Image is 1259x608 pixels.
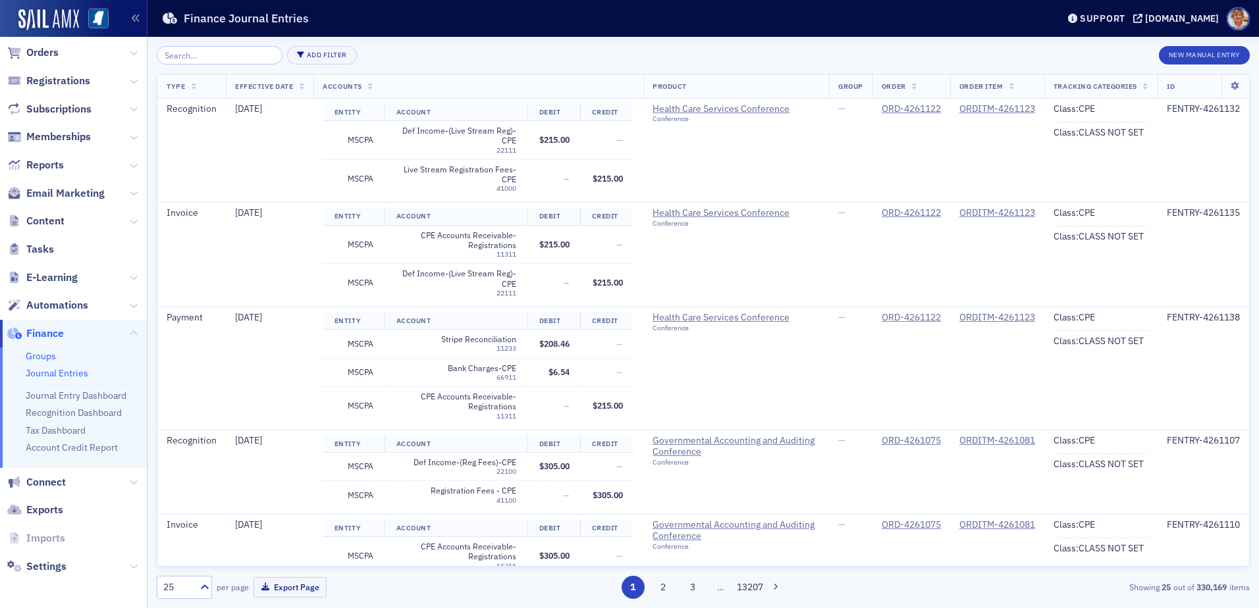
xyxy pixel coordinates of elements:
th: Debit [527,207,581,225]
span: — [616,239,623,249]
button: Add Filter [287,46,357,64]
div: 41100 [396,496,516,505]
a: ORD-4261122 [882,103,941,115]
div: 41000 [396,184,516,193]
th: Debit [527,103,581,121]
div: Class : CPE [1054,435,1148,447]
td: MSCPA [323,481,385,509]
a: Memberships [7,130,91,144]
td: MSCPA [323,387,385,425]
th: Credit [580,207,633,225]
span: Def Income-(Live Stream Reg)-CPE [396,126,516,146]
td: MSCPA [323,330,385,358]
span: Order [882,82,906,91]
div: FENTRY-4261110 [1167,519,1240,531]
div: 22111 [396,146,516,155]
span: E-Learning [26,270,78,285]
span: Governmental Accounting and Auditing Conference [653,519,820,542]
img: SailAMX [88,9,109,29]
span: [DATE] [235,311,262,323]
th: Account [385,435,527,453]
span: Order Item [959,82,1003,91]
a: New Manual Entry [1159,48,1250,60]
span: Reports [26,158,64,172]
a: ORDITM-4261081 [959,519,1035,531]
a: Settings [7,559,67,574]
div: 25 [163,580,192,594]
span: Tasks [26,242,54,257]
th: Debit [527,519,581,537]
input: Search… [157,46,282,64]
div: FENTRY-4261138 [1167,312,1240,324]
div: Class : CLASS NOT SET [1054,459,1148,470]
span: — [563,490,570,500]
span: — [616,550,623,561]
a: Tasks [7,242,54,257]
a: Account Credit Report [26,442,118,453]
span: Recognition [167,103,217,114]
div: Class : CPE [1054,207,1148,219]
span: Governmental Accounting and Auditing Conference [653,435,820,458]
span: CPE Accounts Receivable-Registrations [396,230,516,251]
a: ORD-4261075 [882,435,941,447]
span: Registration Fees - CPE [396,486,516,495]
a: SailAMX [18,9,79,30]
span: … [711,581,730,593]
td: MSCPA [323,159,385,197]
div: 22100 [396,467,516,476]
span: Connect [26,475,66,490]
a: E-Learning [7,270,78,285]
span: CPE Accounts Receivable-Registrations [396,392,516,412]
div: Class : CLASS NOT SET [1054,127,1148,139]
span: Finance [26,326,64,341]
td: MSCPA [323,264,385,302]
td: MSCPA [323,453,385,481]
a: ORDITM-4261123 [959,312,1035,324]
th: Account [385,312,527,330]
div: ORDITM-4261123 [959,103,1035,115]
a: Health Care Services Conference [653,312,790,324]
span: — [838,519,845,530]
span: Type [167,82,185,91]
div: 11311 [396,250,516,259]
div: 11233 [396,344,516,353]
button: Export Page [254,577,327,597]
button: [DOMAIN_NAME] [1133,14,1223,23]
a: Recognition Dashboard [26,407,122,418]
div: Class : CPE [1054,519,1148,531]
th: Account [385,103,527,121]
div: 22111 [396,289,516,297]
span: Email Marketing [26,186,105,201]
label: per page [217,581,249,593]
span: Stripe Reconciliation [396,334,516,344]
span: Registrations [26,74,90,88]
div: Conference [653,458,820,467]
th: Account [385,519,527,537]
span: ID [1167,82,1175,91]
span: CPE Accounts Receivable-Registrations [396,542,516,562]
td: MSCPA [323,226,385,264]
button: 3 [682,576,705,599]
a: Journal Entry Dashboard [26,390,126,401]
a: ORD-4261122 [882,312,941,324]
div: FENTRY-4261132 [1167,103,1240,115]
th: Entity [323,312,385,330]
span: Effective Date [235,82,293,91]
th: Debit [527,312,581,330]
button: New Manual Entry [1159,46,1250,64]
div: Class : CLASS NOT SET [1054,543,1148,555]
div: Conference [653,114,790,123]
a: ORDITM-4261081 [959,435,1035,447]
button: 2 [651,576,674,599]
span: $215.00 [539,134,570,145]
div: Showing out of items [895,581,1250,593]
a: Health Care Services Conference [653,103,790,115]
div: Conference [653,542,820,551]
